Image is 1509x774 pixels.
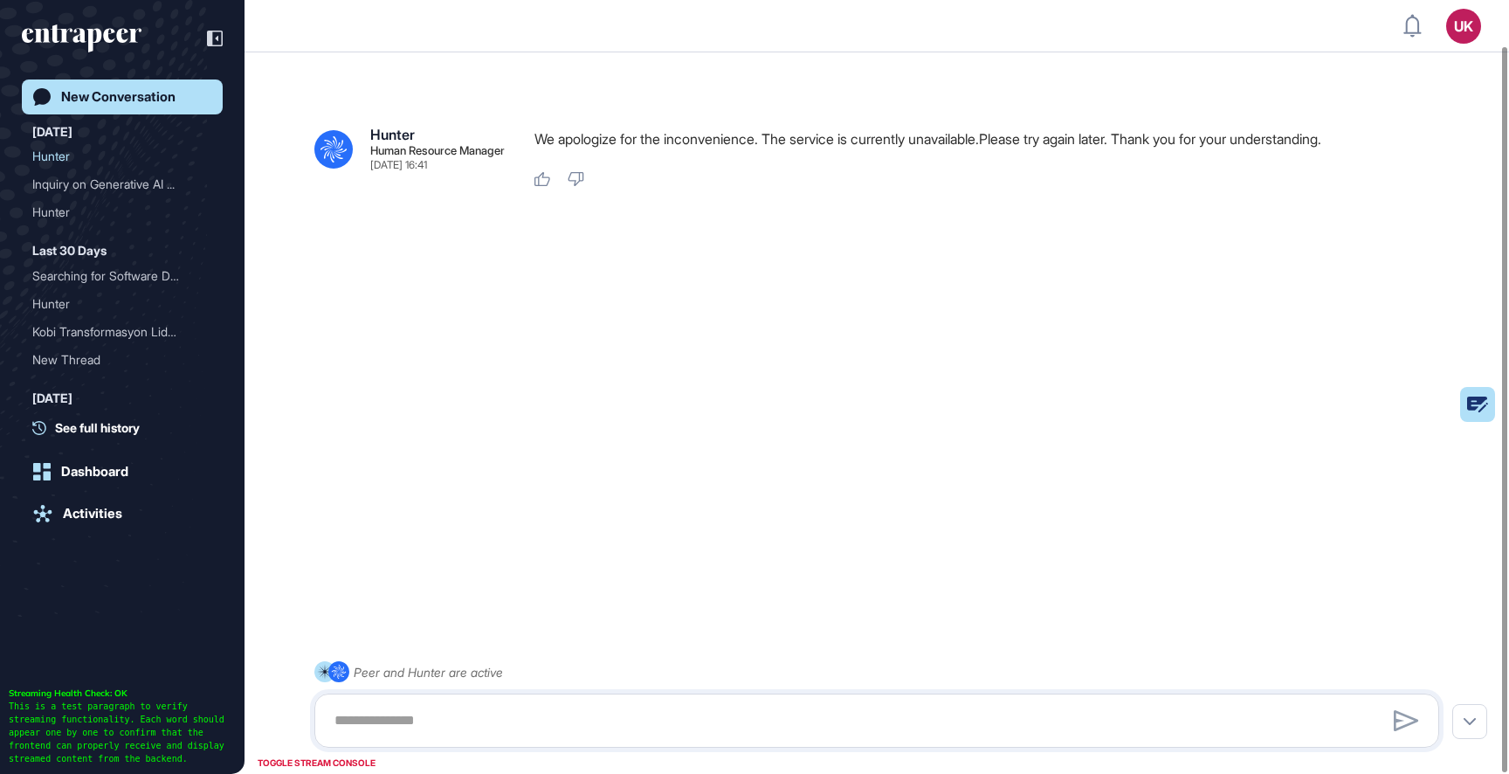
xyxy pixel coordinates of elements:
div: Hunter [32,198,198,226]
div: Kobi Transformasyon Lider... [32,318,198,346]
div: TOGGLE STREAM CONSOLE [253,752,380,774]
p: We apologize for the inconvenience. The service is currently unavailable.Please try again later. ... [534,128,1453,150]
div: Kobi Transformasyon Lideri Arayışı: 20 Yıl Tecrübeli, Dijital ve Stratejik Yönetim Becerilerine S... [32,318,212,346]
a: See full history [32,418,223,437]
div: [DATE] 16:41 [370,160,427,170]
div: Searching for Software Developers with Banking or Finance Experience in Turkiye (Max 5 Years) [32,262,212,290]
div: Hunter [32,142,198,170]
div: Hunter [370,128,415,142]
div: Last 30 Days [32,240,107,261]
div: Inquiry on Generative AI (GenAI) [32,170,212,198]
div: Inquiry on Generative AI ... [32,170,198,198]
div: entrapeer-logo [22,24,141,52]
div: Dashboard [61,464,128,480]
div: Hunter [32,142,212,170]
div: [DATE] [32,121,72,142]
button: UK [1446,9,1481,44]
div: New Conversation [61,89,176,105]
div: [DATE] [32,388,72,409]
a: New Conversation [22,79,223,114]
div: Hunter [32,198,212,226]
div: New Thread [32,346,198,374]
div: Peer and Hunter are active [354,661,503,683]
span: See full history [55,418,140,437]
div: Human Resource Manager [370,145,505,156]
a: Activities [22,496,223,531]
div: New Thread [32,346,212,374]
div: Hunter [32,290,198,318]
a: Dashboard [22,454,223,489]
div: Hunter [32,290,212,318]
div: Activities [63,506,122,522]
div: Searching for Software De... [32,262,198,290]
